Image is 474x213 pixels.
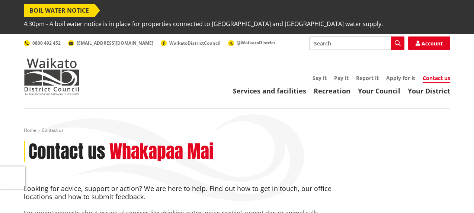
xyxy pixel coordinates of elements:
[42,127,64,133] span: Contact us
[68,40,153,46] a: [EMAIL_ADDRESS][DOMAIN_NAME]
[334,74,349,82] a: Pay it
[24,40,61,46] a: 0800 492 452
[32,40,61,46] span: 0800 492 452
[313,74,327,82] a: Say it
[161,40,221,46] a: WaikatoDistrictCouncil
[169,40,221,46] span: WaikatoDistrictCouncil
[386,74,415,82] a: Apply for it
[24,185,341,201] h4: Looking for advice, support or action? We are here to help. Find out how to get in touch, our off...
[24,4,95,17] span: BOIL WATER NOTICE
[109,141,214,163] h2: Whakapaa Mai
[29,141,105,163] h1: Contact us
[228,39,275,46] a: @WaikatoDistrict
[77,40,153,46] span: [EMAIL_ADDRESS][DOMAIN_NAME]
[314,86,350,95] a: Recreation
[408,36,450,50] a: Account
[358,86,400,95] a: Your Council
[233,86,306,95] a: Services and facilities
[24,127,36,133] a: Home
[24,127,450,134] nav: breadcrumb
[356,74,379,82] a: Report it
[24,58,80,95] img: Waikato District Council - Te Kaunihera aa Takiwaa o Waikato
[24,17,383,31] span: 4.30pm - A boil water notice is in place for properties connected to [GEOGRAPHIC_DATA] and [GEOGR...
[237,39,275,46] span: @WaikatoDistrict
[309,36,404,50] input: Search input
[408,86,450,95] a: Your District
[423,74,450,83] a: Contact us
